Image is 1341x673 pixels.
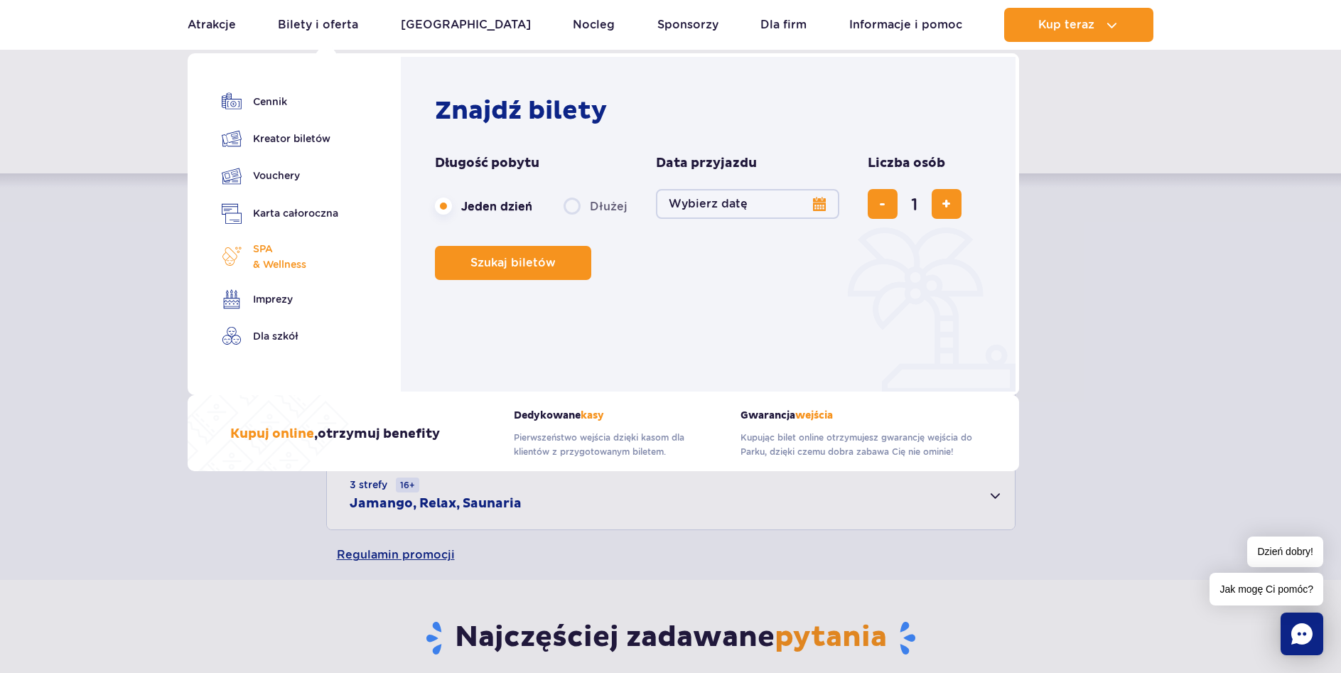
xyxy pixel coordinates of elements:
[278,8,358,42] a: Bilety i oferta
[849,8,962,42] a: Informacje i pomoc
[222,203,338,224] a: Karta całoroczna
[435,155,539,172] span: Długość pobytu
[1281,613,1323,655] div: Chat
[581,409,604,421] span: kasy
[435,95,989,126] h2: Znajdź bilety
[868,189,898,219] button: usuń bilet
[514,409,719,421] strong: Dedykowane
[795,409,833,421] span: wejścia
[740,409,976,421] strong: Gwarancja
[435,246,591,280] button: Szukaj biletów
[222,326,338,346] a: Dla szkół
[1038,18,1094,31] span: Kup teraz
[1210,573,1323,605] span: Jak mogę Ci pomóc?
[230,426,440,443] h3: , otrzymuj benefity
[222,92,338,112] a: Cennik
[188,8,236,42] a: Atrakcje
[932,189,962,219] button: dodaj bilet
[222,241,338,272] a: SPA& Wellness
[253,241,306,272] span: SPA & Wellness
[760,8,807,42] a: Dla firm
[868,155,945,172] span: Liczba osób
[401,8,531,42] a: [GEOGRAPHIC_DATA]
[1004,8,1153,42] button: Kup teraz
[435,155,989,280] form: Planowanie wizyty w Park of Poland
[222,166,338,186] a: Vouchery
[656,155,757,172] span: Data przyjazdu
[435,191,532,221] label: Jeden dzień
[740,431,976,459] p: Kupując bilet online otrzymujesz gwarancję wejścia do Parku, dzięki czemu dobra zabawa Cię nie om...
[222,289,338,309] a: Imprezy
[230,426,314,442] span: Kupuj online
[657,8,718,42] a: Sponsorzy
[656,189,839,219] button: Wybierz datę
[1247,537,1323,567] span: Dzień dobry!
[222,129,338,149] a: Kreator biletów
[573,8,615,42] a: Nocleg
[564,191,628,221] label: Dłużej
[470,257,556,269] span: Szukaj biletów
[898,187,932,221] input: liczba biletów
[514,431,719,459] p: Pierwszeństwo wejścia dzięki kasom dla klientów z przygotowanym biletem.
